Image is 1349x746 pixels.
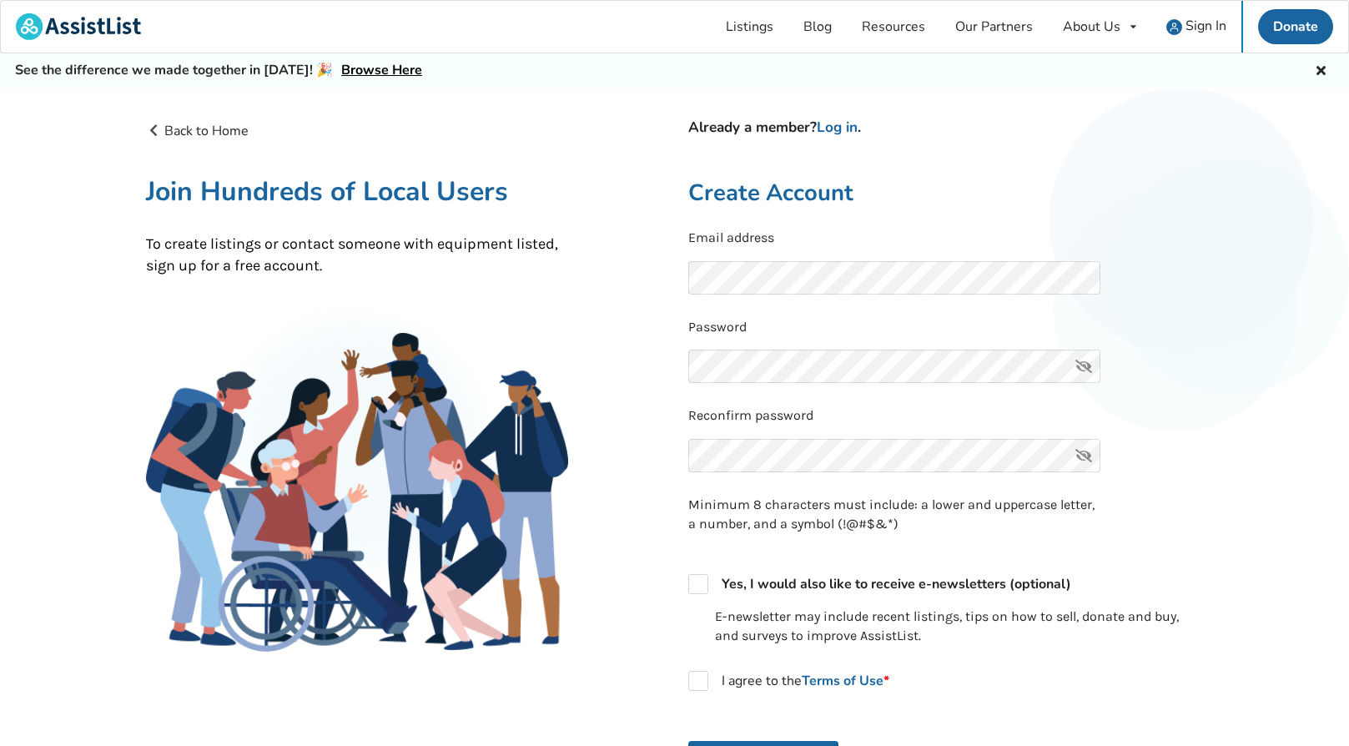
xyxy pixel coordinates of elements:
[688,229,1204,248] p: Email address
[711,1,788,53] a: Listings
[688,318,1204,337] p: Password
[940,1,1048,53] a: Our Partners
[341,61,422,79] a: Browse Here
[688,118,1204,137] h4: Already a member? .
[722,575,1071,593] strong: Yes, I would also like to receive e-newsletters (optional)
[146,122,249,140] a: Back to Home
[817,118,858,137] a: Log in
[788,1,847,53] a: Blog
[146,174,569,209] h1: Join Hundreds of Local Users
[688,406,1204,426] p: Reconfirm password
[688,179,1204,208] h2: Create Account
[1258,9,1333,44] a: Donate
[16,13,141,40] img: assistlist-logo
[847,1,940,53] a: Resources
[1151,1,1241,53] a: user icon Sign In
[146,234,569,276] p: To create listings or contact someone with equipment listed, sign up for a free account.
[1063,20,1120,33] div: About Us
[1185,17,1226,35] span: Sign In
[802,672,889,690] a: Terms of Use*
[688,671,889,691] label: I agree to the
[715,607,1204,646] p: E-newsletter may include recent listings, tips on how to sell, donate and buy, and surveys to imp...
[146,333,569,652] img: Family Gathering
[15,62,422,79] h5: See the difference we made together in [DATE]! 🎉
[1166,19,1182,35] img: user icon
[688,496,1100,534] p: Minimum 8 characters must include: a lower and uppercase letter, a number, and a symbol (!@#$&*)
